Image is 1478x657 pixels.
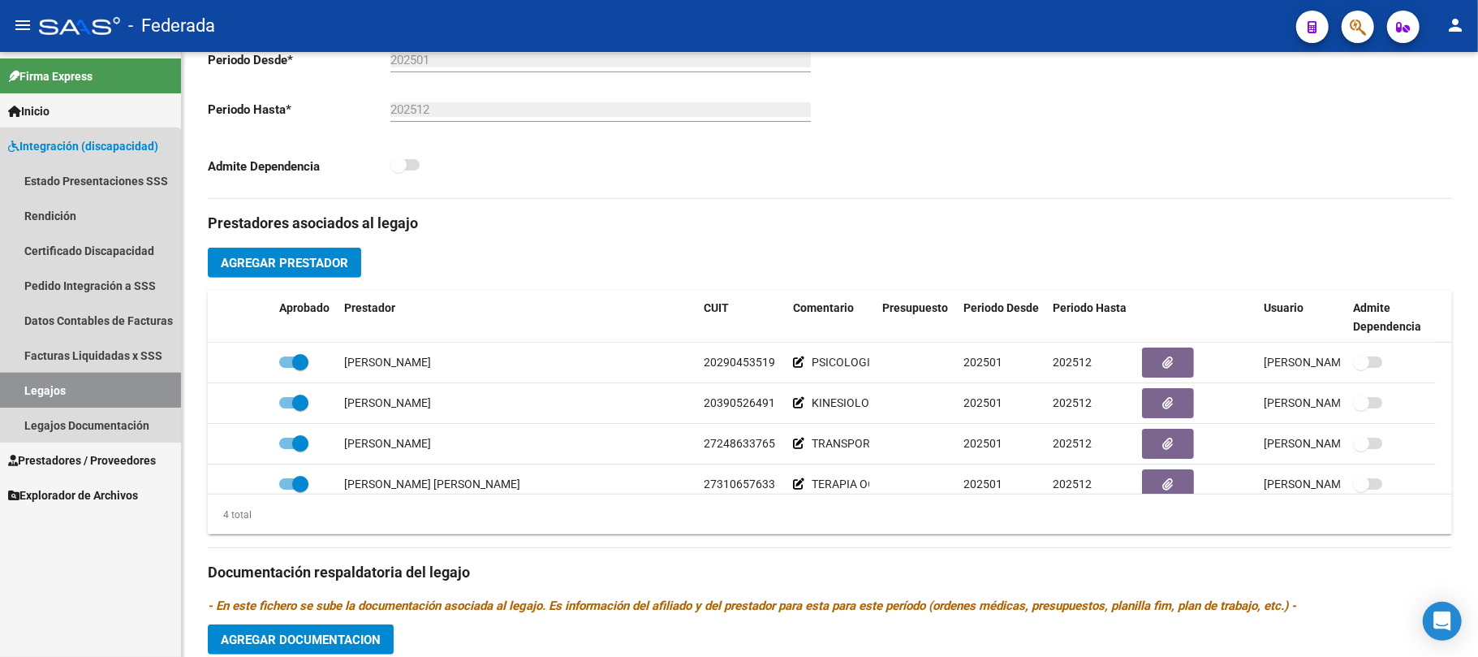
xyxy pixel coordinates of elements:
[704,478,775,491] span: 27310657633
[1053,437,1092,450] span: 202512
[1264,356,1391,369] span: [PERSON_NAME] [DATE]
[812,396,888,409] span: KINESIOLOGIA
[279,301,330,314] span: Aprobado
[13,15,32,35] mat-icon: menu
[1053,396,1092,409] span: 202512
[8,67,93,85] span: Firma Express
[208,101,390,119] p: Periodo Hasta
[963,356,1002,369] span: 202501
[704,437,775,450] span: 27248633765
[957,291,1046,344] datatable-header-cell: Periodo Desde
[1264,396,1391,409] span: [PERSON_NAME] [DATE]
[128,8,215,44] span: - Federada
[1053,356,1092,369] span: 202512
[344,475,520,494] div: [PERSON_NAME] [PERSON_NAME]
[344,394,431,413] div: [PERSON_NAME]
[8,486,138,504] span: Explorador de Archivos
[963,437,1002,450] span: 202501
[208,625,394,655] button: Agregar Documentacion
[8,452,156,469] span: Prestadores / Proveedores
[1423,602,1462,641] div: Open Intercom Messenger
[1053,301,1127,314] span: Periodo Hasta
[963,478,1002,491] span: 202501
[208,506,252,524] div: 4 total
[1264,437,1391,450] span: [PERSON_NAME] [DATE]
[697,291,786,344] datatable-header-cell: CUIT
[1257,291,1347,344] datatable-header-cell: Usuario
[208,212,1452,235] h3: Prestadores asociados al legajo
[963,396,1002,409] span: 202501
[1264,301,1303,314] span: Usuario
[273,291,338,344] datatable-header-cell: Aprobado
[221,256,348,270] span: Agregar Prestador
[1046,291,1135,344] datatable-header-cell: Periodo Hasta
[1347,291,1436,344] datatable-header-cell: Admite Dependencia
[221,633,381,647] span: Agregar Documentacion
[1264,478,1391,491] span: [PERSON_NAME] [DATE]
[208,561,1452,584] h3: Documentación respaldatoria del legajo
[208,599,1296,613] i: - En este fichero se sube la documentación asociada al legajo. Es información del afiliado y del ...
[208,248,361,278] button: Agregar Prestador
[812,437,882,450] span: TRANSPORTE
[704,356,775,369] span: 20290453519
[812,478,937,491] span: TERAPIA OCUPACIONAL
[338,291,697,344] datatable-header-cell: Prestador
[1353,301,1421,333] span: Admite Dependencia
[8,137,158,155] span: Integración (discapacidad)
[344,434,431,453] div: [PERSON_NAME]
[786,291,876,344] datatable-header-cell: Comentario
[876,291,957,344] datatable-header-cell: Presupuesto
[882,301,948,314] span: Presupuesto
[8,102,50,120] span: Inicio
[1053,478,1092,491] span: 202512
[208,158,390,175] p: Admite Dependencia
[812,356,877,369] span: PSICOLOGIA
[344,301,395,314] span: Prestador
[963,301,1039,314] span: Periodo Desde
[793,301,854,314] span: Comentario
[208,51,390,69] p: Periodo Desde
[704,301,729,314] span: CUIT
[344,353,431,372] div: [PERSON_NAME]
[1446,15,1465,35] mat-icon: person
[704,396,775,409] span: 20390526491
